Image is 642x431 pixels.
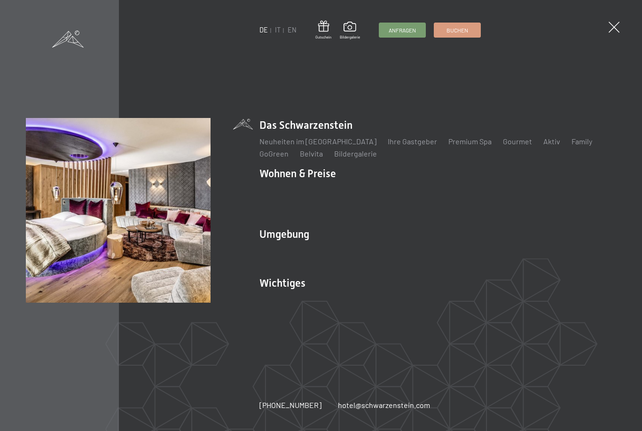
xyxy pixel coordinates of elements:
[379,23,425,37] a: Anfragen
[448,137,492,146] a: Premium Spa
[315,35,331,40] span: Gutschein
[259,26,268,34] a: DE
[338,400,430,410] a: hotel@schwarzenstein.com
[315,21,331,40] a: Gutschein
[259,400,321,409] span: [PHONE_NUMBER]
[543,137,560,146] a: Aktiv
[389,26,416,34] span: Anfragen
[334,149,377,158] a: Bildergalerie
[503,137,532,146] a: Gourmet
[275,26,281,34] a: IT
[300,149,323,158] a: Belvita
[288,26,297,34] a: EN
[259,400,321,410] a: [PHONE_NUMBER]
[446,26,468,34] span: Buchen
[259,137,376,146] a: Neuheiten im [GEOGRAPHIC_DATA]
[340,35,360,40] span: Bildergalerie
[388,137,437,146] a: Ihre Gastgeber
[259,149,289,158] a: GoGreen
[340,22,360,39] a: Bildergalerie
[434,23,480,37] a: Buchen
[572,137,592,146] a: Family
